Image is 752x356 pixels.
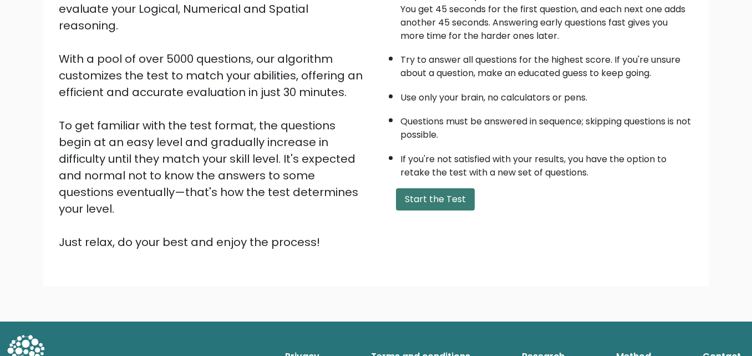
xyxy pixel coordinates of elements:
li: Use only your brain, no calculators or pens. [400,86,693,104]
li: If you're not satisfied with your results, you have the option to retake the test with a new set ... [400,147,693,179]
li: Questions must be answered in sequence; skipping questions is not possible. [400,109,693,142]
li: Try to answer all questions for the highest score. If you're unsure about a question, make an edu... [400,48,693,80]
button: Start the Test [396,188,475,210]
